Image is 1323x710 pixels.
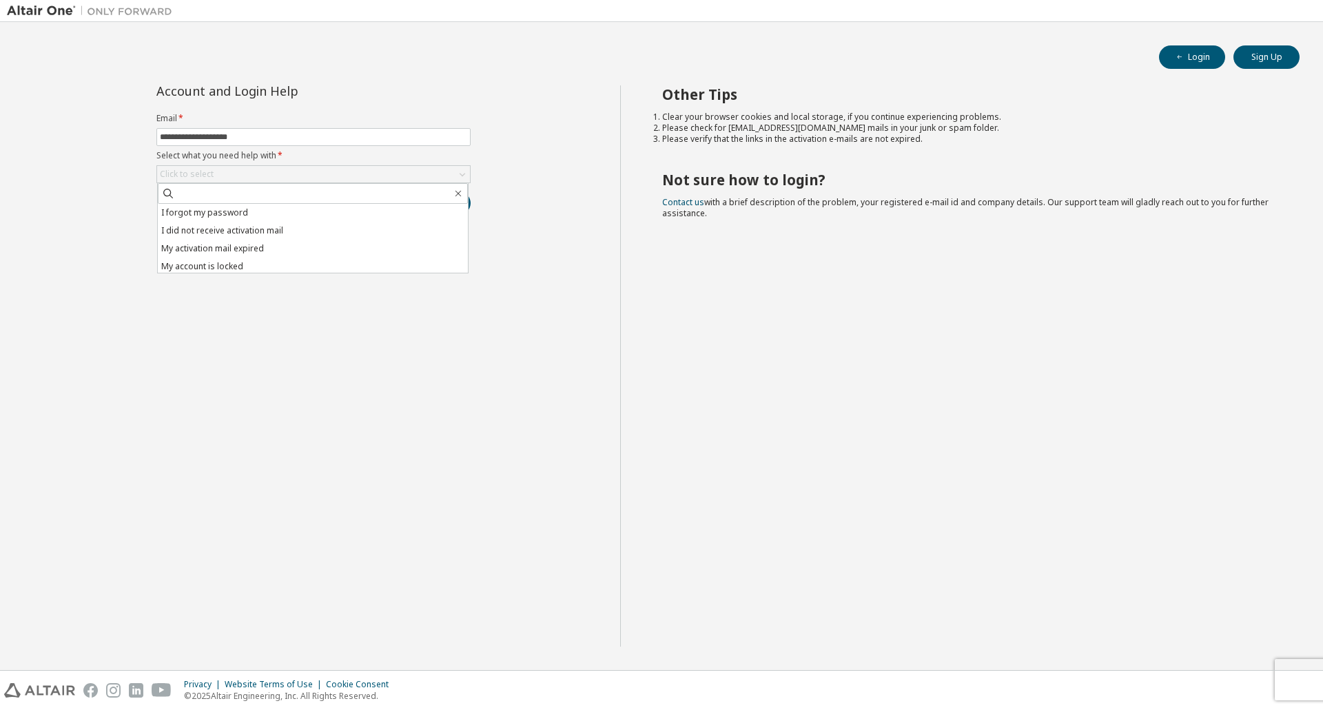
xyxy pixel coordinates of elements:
[662,134,1275,145] li: Please verify that the links in the activation e-mails are not expired.
[662,196,704,208] a: Contact us
[156,113,471,124] label: Email
[662,112,1275,123] li: Clear your browser cookies and local storage, if you continue experiencing problems.
[184,690,397,702] p: © 2025 Altair Engineering, Inc. All Rights Reserved.
[156,150,471,161] label: Select what you need help with
[1233,45,1300,69] button: Sign Up
[1159,45,1225,69] button: Login
[184,679,225,690] div: Privacy
[326,679,397,690] div: Cookie Consent
[129,683,143,698] img: linkedin.svg
[662,196,1269,219] span: with a brief description of the problem, your registered e-mail id and company details. Our suppo...
[157,166,470,182] div: Click to select
[662,85,1275,103] h2: Other Tips
[83,683,98,698] img: facebook.svg
[4,683,75,698] img: altair_logo.svg
[225,679,326,690] div: Website Terms of Use
[662,171,1275,189] h2: Not sure how to login?
[156,85,408,96] div: Account and Login Help
[152,683,172,698] img: youtube.svg
[106,683,121,698] img: instagram.svg
[160,169,214,180] div: Click to select
[662,123,1275,134] li: Please check for [EMAIL_ADDRESS][DOMAIN_NAME] mails in your junk or spam folder.
[7,4,179,18] img: Altair One
[158,204,468,222] li: I forgot my password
